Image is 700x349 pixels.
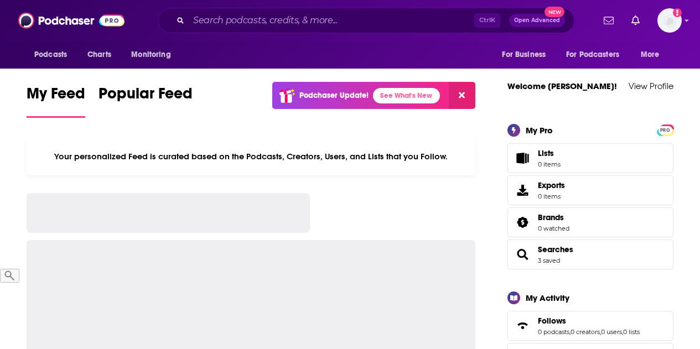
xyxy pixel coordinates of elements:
svg: Add a profile image [673,8,682,17]
a: Welcome [PERSON_NAME]! [507,81,617,91]
a: Follows [538,316,640,326]
div: Search podcasts, credits, & more... [158,8,574,33]
a: Show notifications dropdown [627,11,644,30]
span: Charts [87,47,111,62]
img: Podchaser - Follow, Share and Rate Podcasts [18,10,125,31]
div: My Pro [526,125,553,136]
input: Search podcasts, credits, & more... [189,12,474,29]
a: 3 saved [538,257,560,264]
span: Exports [538,180,565,190]
a: 0 lists [623,328,640,336]
span: Lists [511,150,533,166]
span: Follows [538,316,566,326]
a: Charts [80,44,118,65]
button: open menu [559,44,635,65]
span: , [569,328,571,336]
a: 0 users [601,328,622,336]
span: PRO [658,126,672,134]
span: 0 items [538,192,565,200]
button: Open AdvancedNew [509,14,565,27]
button: open menu [27,44,81,65]
span: For Business [502,47,546,62]
button: open menu [494,44,559,65]
a: Lists [507,143,673,173]
span: Ctrl K [474,13,500,28]
span: Exports [511,183,533,198]
a: See What's New [373,88,440,103]
div: My Activity [526,293,569,303]
a: My Feed [27,84,85,118]
span: Lists [538,148,554,158]
a: PRO [658,125,672,133]
span: , [622,328,623,336]
img: User Profile [657,8,682,33]
span: , [600,328,601,336]
a: Searches [511,247,533,262]
a: Brands [511,215,533,230]
p: Podchaser Update! [299,91,369,100]
span: Brands [507,207,673,237]
a: 0 podcasts [538,328,569,336]
span: Follows [507,311,673,341]
span: Logged in as mmjamo [657,8,682,33]
span: More [641,47,660,62]
span: Monitoring [131,47,170,62]
span: Lists [538,148,561,158]
span: Popular Feed [98,84,193,110]
a: View Profile [629,81,673,91]
span: Searches [507,239,673,269]
button: open menu [123,44,185,65]
div: Your personalized Feed is curated based on the Podcasts, Creators, Users, and Lists that you Follow. [27,138,475,175]
a: Show notifications dropdown [599,11,618,30]
a: 0 watched [538,225,569,232]
button: open menu [633,44,673,65]
span: My Feed [27,84,85,110]
span: New [545,7,564,17]
span: 0 items [538,160,561,168]
button: Show profile menu [657,8,682,33]
a: Searches [538,244,573,254]
span: Podcasts [34,47,67,62]
a: 0 creators [571,328,600,336]
span: For Podcasters [566,47,619,62]
a: Follows [511,318,533,334]
span: Open Advanced [514,18,560,23]
a: Brands [538,212,569,222]
span: Brands [538,212,564,222]
a: Popular Feed [98,84,193,118]
a: Exports [507,175,673,205]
